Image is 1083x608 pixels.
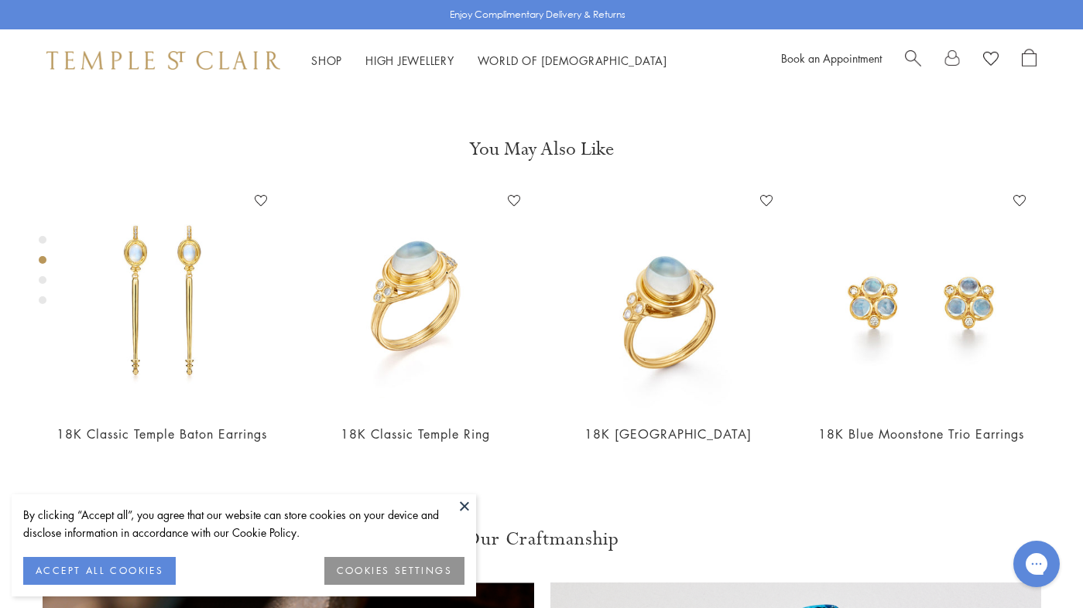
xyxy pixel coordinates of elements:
[311,53,342,68] a: ShopShop
[1006,535,1068,593] iframe: Gorgias live chat messenger
[557,189,780,411] img: R14110-BM8V
[365,53,454,68] a: High JewelleryHigh Jewellery
[1022,49,1037,72] a: Open Shopping Bag
[311,51,667,70] nav: Main navigation
[324,557,464,585] button: COOKIES SETTINGS
[57,425,267,442] a: 18K Classic Temple Baton Earrings
[810,189,1032,411] img: 18K Blue Moonstone Trio Earrings
[584,425,752,442] a: 18K [GEOGRAPHIC_DATA]
[341,425,490,442] a: 18K Classic Temple Ring
[46,51,280,70] img: Temple St. Clair
[62,137,1021,162] h3: You May Also Like
[983,49,999,72] a: View Wishlist
[818,425,1024,442] a: 18K Blue Moonstone Trio Earrings
[23,506,464,541] div: By clicking “Accept all”, you agree that our website can store cookies on your device and disclos...
[478,53,667,68] a: World of [DEMOGRAPHIC_DATA]World of [DEMOGRAPHIC_DATA]
[781,50,882,66] a: Book an Appointment
[905,49,921,72] a: Search
[450,7,625,22] p: Enjoy Complimentary Delivery & Returns
[43,527,1041,552] h3: Our Craftmanship
[51,189,273,411] img: 18K Classic Temple Baton Earrings
[304,189,526,411] img: R14109-BM7H
[23,557,176,585] button: ACCEPT ALL COOKIES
